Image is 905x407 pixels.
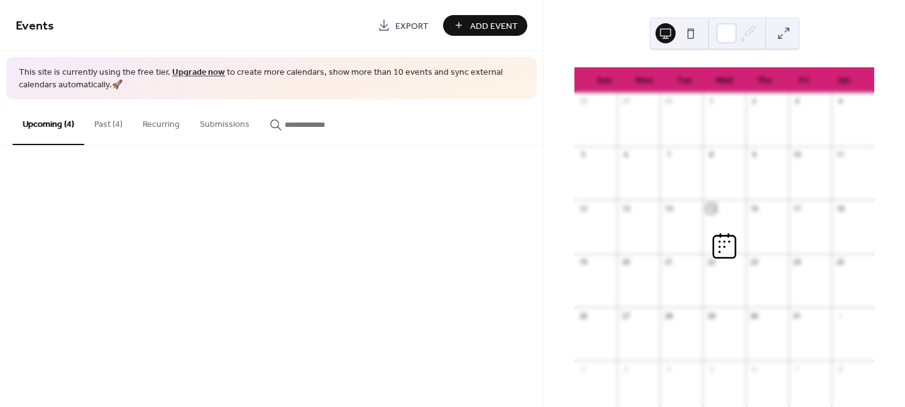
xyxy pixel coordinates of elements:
div: 15 [706,203,716,213]
div: 3 [793,97,802,106]
div: 8 [835,364,845,374]
a: Export [368,15,438,36]
button: Add Event [443,15,527,36]
div: 1 [706,97,716,106]
span: Add Event [470,19,518,33]
div: Fri [784,68,825,93]
div: 31 [793,311,802,320]
div: 19 [578,258,588,267]
div: 16 [750,203,759,213]
div: 2 [750,97,759,106]
div: 3 [621,364,630,374]
div: 10 [793,150,802,160]
span: This site is currently using the free tier. to create more calendars, show more than 10 events an... [19,67,524,91]
div: 30 [664,97,673,106]
div: 12 [578,203,588,213]
div: 5 [706,364,716,374]
div: 7 [664,150,673,160]
span: Export [395,19,429,33]
div: 14 [664,203,673,213]
div: 5 [578,150,588,160]
div: 13 [621,203,630,213]
div: 30 [750,311,759,320]
div: 23 [750,258,759,267]
div: 11 [835,150,845,160]
div: 27 [621,311,630,320]
div: 28 [664,311,673,320]
div: 6 [750,364,759,374]
div: 21 [664,258,673,267]
div: Sat [824,68,864,93]
div: 28 [578,97,588,106]
div: 7 [793,364,802,374]
div: 22 [706,258,716,267]
div: Sun [584,68,625,93]
div: Mon [625,68,665,93]
div: 18 [835,203,845,213]
div: 1 [835,311,845,320]
div: 26 [578,311,588,320]
div: 4 [835,97,845,106]
div: 24 [793,258,802,267]
div: 9 [750,150,759,160]
button: Upcoming (4) [13,99,84,145]
button: Submissions [190,99,260,144]
a: Upgrade now [172,64,225,81]
div: 2 [578,364,588,374]
span: Events [16,14,54,38]
div: Thu [744,68,784,93]
div: 29 [621,97,630,106]
div: Tue [664,68,705,93]
div: 8 [706,150,716,160]
div: 6 [621,150,630,160]
div: 17 [793,203,802,213]
div: 29 [706,311,716,320]
div: Wed [705,68,745,93]
div: 25 [835,258,845,267]
div: 20 [621,258,630,267]
div: 4 [664,364,673,374]
button: Past (4) [84,99,133,144]
button: Recurring [133,99,190,144]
